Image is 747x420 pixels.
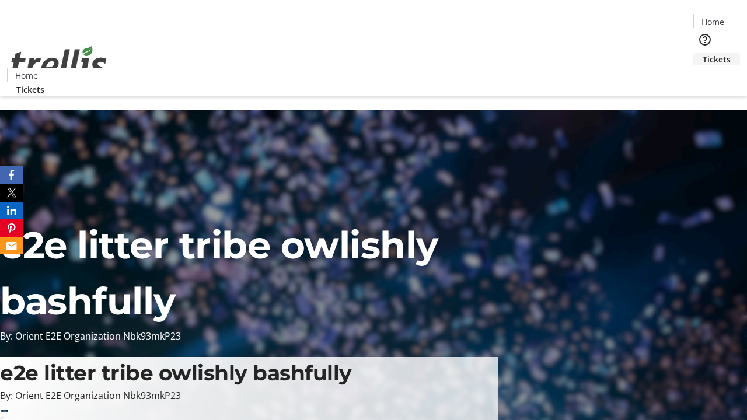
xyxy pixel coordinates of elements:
[701,16,724,28] span: Home
[694,16,731,28] a: Home
[16,83,44,96] span: Tickets
[693,28,717,51] button: Help
[703,53,731,65] span: Tickets
[8,69,45,82] a: Home
[15,69,38,82] span: Home
[7,33,111,92] img: Orient E2E Organization Nbk93mkP23's Logo
[693,53,740,65] a: Tickets
[7,83,54,96] a: Tickets
[693,65,717,89] button: Cart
